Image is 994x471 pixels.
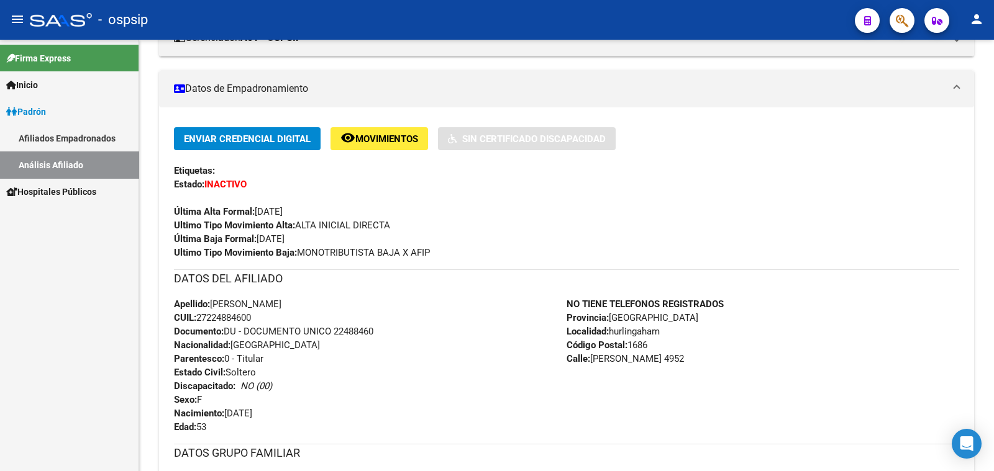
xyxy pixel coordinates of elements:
[331,127,428,150] button: Movimientos
[340,130,355,145] mat-icon: remove_red_eye
[969,12,984,27] mat-icon: person
[174,165,215,176] strong: Etiquetas:
[174,408,224,419] strong: Nacimiento:
[174,339,320,351] span: [GEOGRAPHIC_DATA]
[174,394,197,405] strong: Sexo:
[174,326,373,337] span: DU - DOCUMENTO UNICO 22488460
[174,326,224,337] strong: Documento:
[174,270,959,287] h3: DATOS DEL AFILIADO
[174,247,297,258] strong: Ultimo Tipo Movimiento Baja:
[174,312,196,323] strong: CUIL:
[567,339,647,351] span: 1686
[952,429,982,459] div: Open Intercom Messenger
[174,233,285,244] span: [DATE]
[567,312,698,323] span: [GEOGRAPHIC_DATA]
[174,367,226,378] strong: Estado Civil:
[567,312,609,323] strong: Provincia:
[174,220,295,231] strong: Ultimo Tipo Movimiento Alta:
[204,179,247,190] strong: INACTIVO
[6,78,38,92] span: Inicio
[174,353,263,364] span: 0 - Titular
[174,179,204,190] strong: Estado:
[174,421,206,433] span: 53
[174,298,281,310] span: [PERSON_NAME]
[174,298,210,310] strong: Apellido:
[355,133,418,145] span: Movimientos
[174,408,252,419] span: [DATE]
[159,70,974,107] mat-expansion-panel-header: Datos de Empadronamiento
[567,326,660,337] span: hurlingaham
[174,394,202,405] span: F
[174,220,390,231] span: ALTA INICIAL DIRECTA
[567,353,590,364] strong: Calle:
[174,421,196,433] strong: Edad:
[174,233,257,244] strong: Última Baja Formal:
[6,105,46,119] span: Padrón
[567,326,609,337] strong: Localidad:
[567,339,627,351] strong: Código Postal:
[174,444,959,462] h3: DATOS GRUPO FAMILIAR
[174,206,283,217] span: [DATE]
[438,127,616,150] button: Sin Certificado Discapacidad
[98,6,148,34] span: - ospsip
[174,127,321,150] button: Enviar Credencial Digital
[174,82,944,96] mat-panel-title: Datos de Empadronamiento
[462,133,606,145] span: Sin Certificado Discapacidad
[6,52,71,65] span: Firma Express
[184,133,311,145] span: Enviar Credencial Digital
[174,247,430,258] span: MONOTRIBUTISTA BAJA X AFIP
[6,185,96,199] span: Hospitales Públicos
[567,353,684,364] span: [PERSON_NAME] 4952
[174,380,235,392] strong: Discapacitado:
[567,298,724,310] strong: NO TIENE TELEFONOS REGISTRADOS
[174,367,256,378] span: Soltero
[174,339,230,351] strong: Nacionalidad:
[174,312,251,323] span: 27224884600
[10,12,25,27] mat-icon: menu
[174,353,224,364] strong: Parentesco:
[240,380,272,392] i: NO (00)
[174,206,255,217] strong: Última Alta Formal:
